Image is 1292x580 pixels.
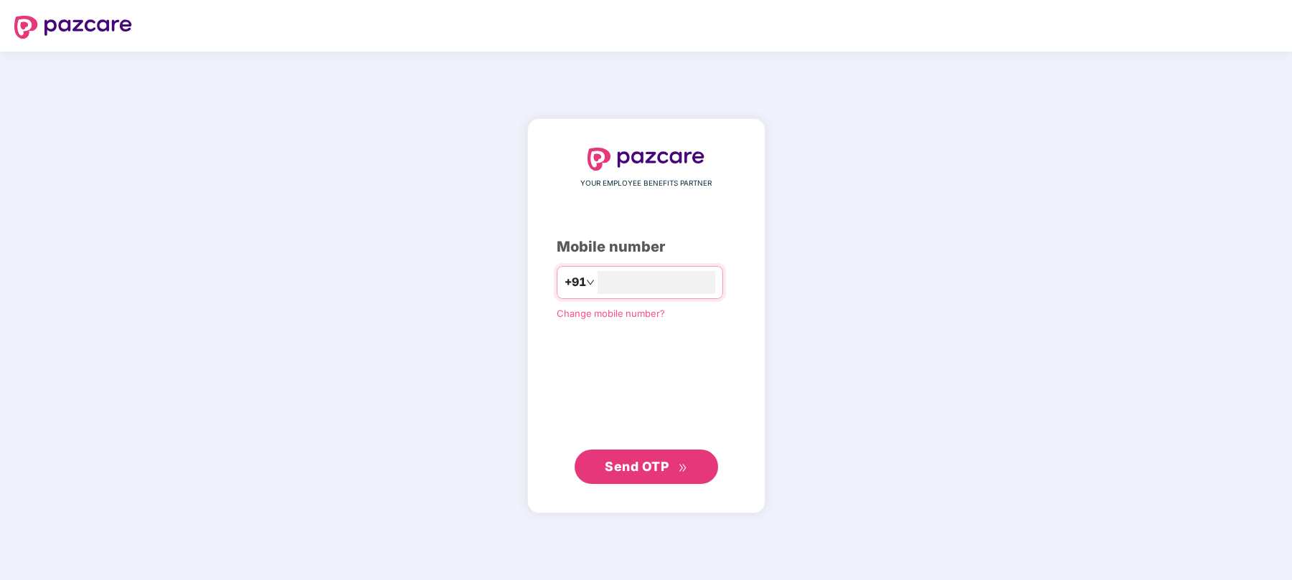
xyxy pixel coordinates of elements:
span: Send OTP [605,459,669,474]
button: Send OTPdouble-right [575,450,718,484]
span: double-right [678,463,687,472]
span: down [586,278,595,287]
a: Change mobile number? [557,308,665,319]
div: Mobile number [557,236,736,258]
span: YOUR EMPLOYEE BENEFITS PARTNER [580,178,712,189]
img: logo [14,16,132,39]
span: +91 [565,273,586,291]
img: logo [588,148,705,171]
